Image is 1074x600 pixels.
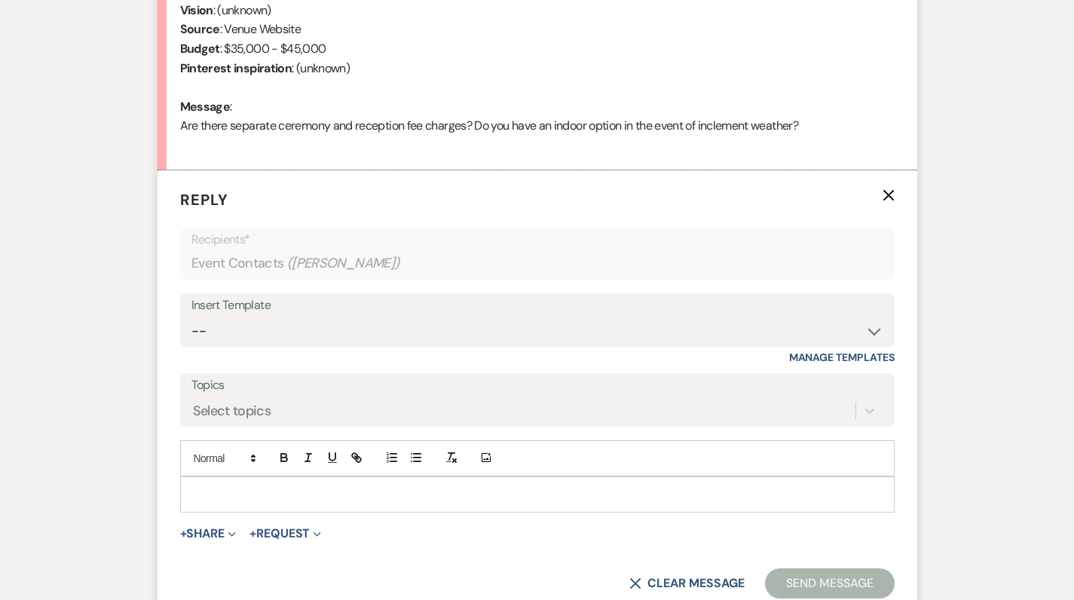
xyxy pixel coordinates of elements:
span: + [249,528,256,540]
button: Send Message [765,568,894,598]
div: Event Contacts [191,249,883,278]
b: Message [180,99,231,115]
b: Pinterest inspiration [180,60,292,76]
span: ( [PERSON_NAME] ) [287,253,400,274]
button: Request [249,528,321,540]
span: Reply [180,190,228,210]
b: Vision [180,2,213,18]
div: Select topics [193,400,271,421]
button: Clear message [629,577,744,589]
a: Manage Templates [789,351,895,364]
label: Topics [191,375,883,396]
button: Share [180,528,237,540]
p: Recipients* [191,230,883,249]
div: Insert Template [191,295,883,317]
b: Source [180,21,220,37]
span: + [180,528,187,540]
b: Budget [180,41,220,57]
